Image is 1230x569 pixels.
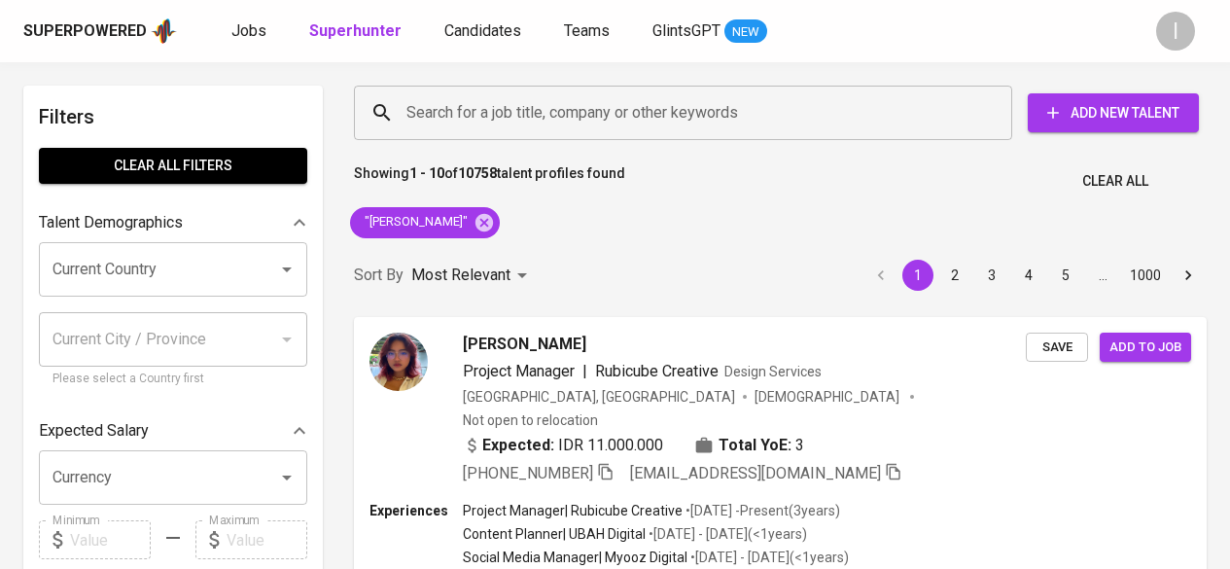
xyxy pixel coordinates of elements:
[1087,266,1118,285] div: …
[595,362,719,380] span: Rubicube Creative
[795,434,804,457] span: 3
[939,260,970,291] button: Go to page 2
[309,19,405,44] a: Superhunter
[23,20,147,43] div: Superpowered
[39,203,307,242] div: Talent Demographics
[463,501,683,520] p: Project Manager | Rubicube Creative
[683,501,840,520] p: • [DATE] - Present ( 3 years )
[463,548,687,567] p: Social Media Manager | Myooz Digital
[724,364,822,379] span: Design Services
[862,260,1207,291] nav: pagination navigation
[463,387,735,407] div: [GEOGRAPHIC_DATA], [GEOGRAPHIC_DATA]
[482,434,554,457] b: Expected:
[1013,260,1044,291] button: Go to page 4
[411,264,510,287] p: Most Relevant
[1156,12,1195,51] div: I
[54,154,292,178] span: Clear All filters
[1036,337,1078,359] span: Save
[463,524,646,544] p: Content Planner | UBAH Digital
[444,21,521,40] span: Candidates
[463,434,663,457] div: IDR 11.000.000
[652,19,767,44] a: GlintsGPT NEW
[39,148,307,184] button: Clear All filters
[409,165,444,181] b: 1 - 10
[273,464,300,491] button: Open
[463,333,586,356] span: [PERSON_NAME]
[463,464,593,482] span: [PHONE_NUMBER]
[273,256,300,283] button: Open
[369,501,463,520] p: Experiences
[646,524,807,544] p: • [DATE] - [DATE] ( <1 years )
[458,165,497,181] b: 10758
[227,520,307,559] input: Value
[463,410,598,430] p: Not open to relocation
[39,101,307,132] h6: Filters
[39,211,183,234] p: Talent Demographics
[151,17,177,46] img: app logo
[630,464,881,482] span: [EMAIL_ADDRESS][DOMAIN_NAME]
[53,370,294,389] p: Please select a Country first
[1109,337,1181,359] span: Add to job
[724,22,767,42] span: NEW
[1026,333,1088,363] button: Save
[39,411,307,450] div: Expected Salary
[350,207,500,238] div: "[PERSON_NAME]"
[463,362,575,380] span: Project Manager
[564,21,610,40] span: Teams
[23,17,177,46] a: Superpoweredapp logo
[1082,169,1148,194] span: Clear All
[1074,163,1156,199] button: Clear All
[902,260,933,291] button: page 1
[444,19,525,44] a: Candidates
[39,419,149,443] p: Expected Salary
[564,19,614,44] a: Teams
[354,264,404,287] p: Sort By
[687,548,849,567] p: • [DATE] - [DATE] ( <1 years )
[231,21,266,40] span: Jobs
[1028,93,1199,132] button: Add New Talent
[70,520,151,559] input: Value
[1173,260,1204,291] button: Go to next page
[976,260,1007,291] button: Go to page 3
[309,21,402,40] b: Superhunter
[350,213,479,231] span: "[PERSON_NAME]"
[1043,101,1183,125] span: Add New Talent
[354,163,625,199] p: Showing of talent profiles found
[1050,260,1081,291] button: Go to page 5
[719,434,791,457] b: Total YoE:
[411,258,534,294] div: Most Relevant
[231,19,270,44] a: Jobs
[755,387,902,407] span: [DEMOGRAPHIC_DATA]
[582,360,587,383] span: |
[1100,333,1191,363] button: Add to job
[369,333,428,391] img: 1f54a62ec4416317cdcd7ce4d00ecc8e.jpg
[652,21,720,40] span: GlintsGPT
[1124,260,1167,291] button: Go to page 1000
